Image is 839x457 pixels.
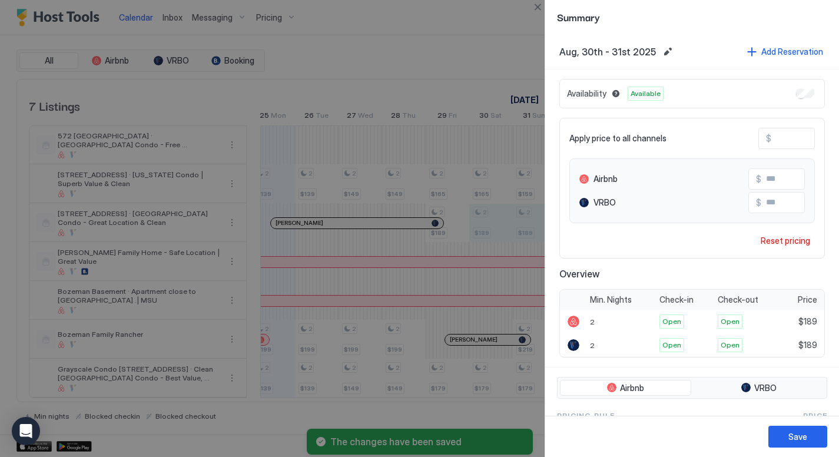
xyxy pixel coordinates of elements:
span: Open [662,316,681,327]
span: Pricing Rule [557,410,615,421]
span: $ [756,197,761,208]
span: Overview [559,268,825,280]
div: Open Intercom Messenger [12,417,40,445]
span: Apply price to all channels [569,133,666,144]
span: Summary [557,9,827,24]
span: $189 [798,340,817,350]
div: Add Reservation [761,45,823,58]
span: 2 [590,341,595,350]
span: Aug, 30th - 31st 2025 [559,46,656,58]
span: Price [798,294,817,305]
span: Availability [567,88,606,99]
span: Price [803,410,827,421]
span: Open [662,340,681,350]
span: Check-in [659,294,694,305]
span: Airbnb [593,174,618,184]
div: Reset pricing [761,234,810,247]
span: Open [721,316,739,327]
button: Reset pricing [756,233,815,249]
span: VRBO [754,383,777,393]
button: VRBO [694,380,825,396]
span: Min. Nights [590,294,632,305]
button: Save [768,426,827,448]
span: $ [756,174,761,184]
span: $189 [798,316,817,327]
span: Check-out [718,294,758,305]
span: 2 [590,317,595,326]
span: Available [631,88,661,99]
button: Add Reservation [745,44,825,59]
span: Open [721,340,739,350]
span: $ [766,133,771,144]
span: Airbnb [620,383,644,393]
div: Save [788,430,807,443]
button: Airbnb [560,380,691,396]
div: tab-group [557,377,827,399]
span: VRBO [593,197,616,208]
button: Edit date range [661,45,675,59]
button: Blocked dates override all pricing rules and remain unavailable until manually unblocked [609,87,623,101]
